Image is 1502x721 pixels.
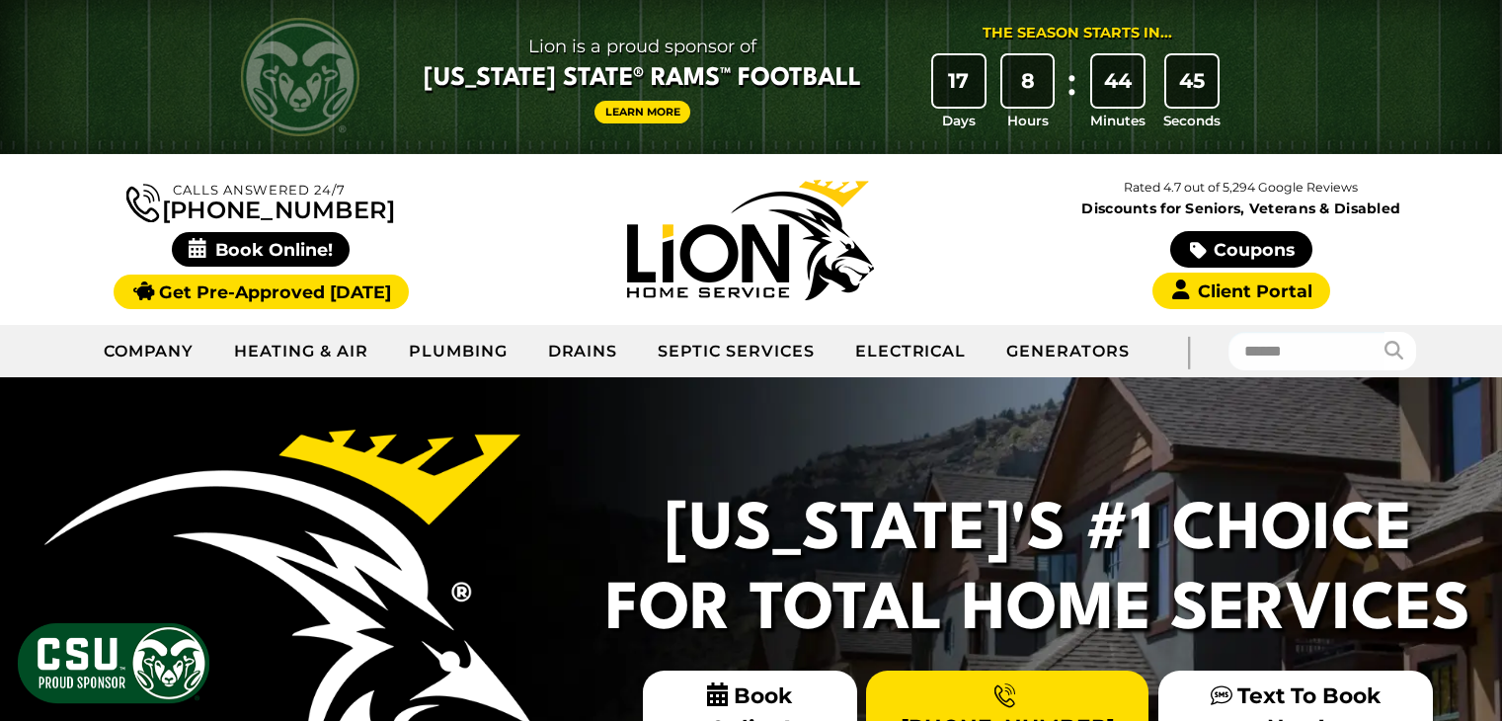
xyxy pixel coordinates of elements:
[835,327,988,376] a: Electrical
[638,327,834,376] a: Septic Services
[987,327,1149,376] a: Generators
[1092,55,1144,107] div: 44
[933,55,985,107] div: 17
[996,177,1486,199] p: Rated 4.7 out of 5,294 Google Reviews
[528,327,639,376] a: Drains
[241,18,359,136] img: CSU Rams logo
[1002,55,1054,107] div: 8
[15,620,212,706] img: CSU Sponsor Badge
[1170,231,1312,268] a: Coupons
[214,327,388,376] a: Heating & Air
[1149,325,1228,377] div: |
[114,275,409,309] a: Get Pre-Approved [DATE]
[983,23,1172,44] div: The Season Starts in...
[1166,55,1218,107] div: 45
[424,62,861,96] span: [US_STATE] State® Rams™ Football
[1152,273,1330,309] a: Client Portal
[1090,111,1146,130] span: Minutes
[1007,111,1049,130] span: Hours
[942,111,976,130] span: Days
[424,31,861,62] span: Lion is a proud sponsor of
[593,492,1482,651] h2: [US_STATE]'s #1 Choice For Total Home Services
[594,101,691,123] a: Learn More
[389,327,528,376] a: Plumbing
[1062,55,1081,131] div: :
[84,327,215,376] a: Company
[172,232,351,267] span: Book Online!
[126,180,395,222] a: [PHONE_NUMBER]
[627,180,874,300] img: Lion Home Service
[1000,201,1482,215] span: Discounts for Seniors, Veterans & Disabled
[1163,111,1221,130] span: Seconds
